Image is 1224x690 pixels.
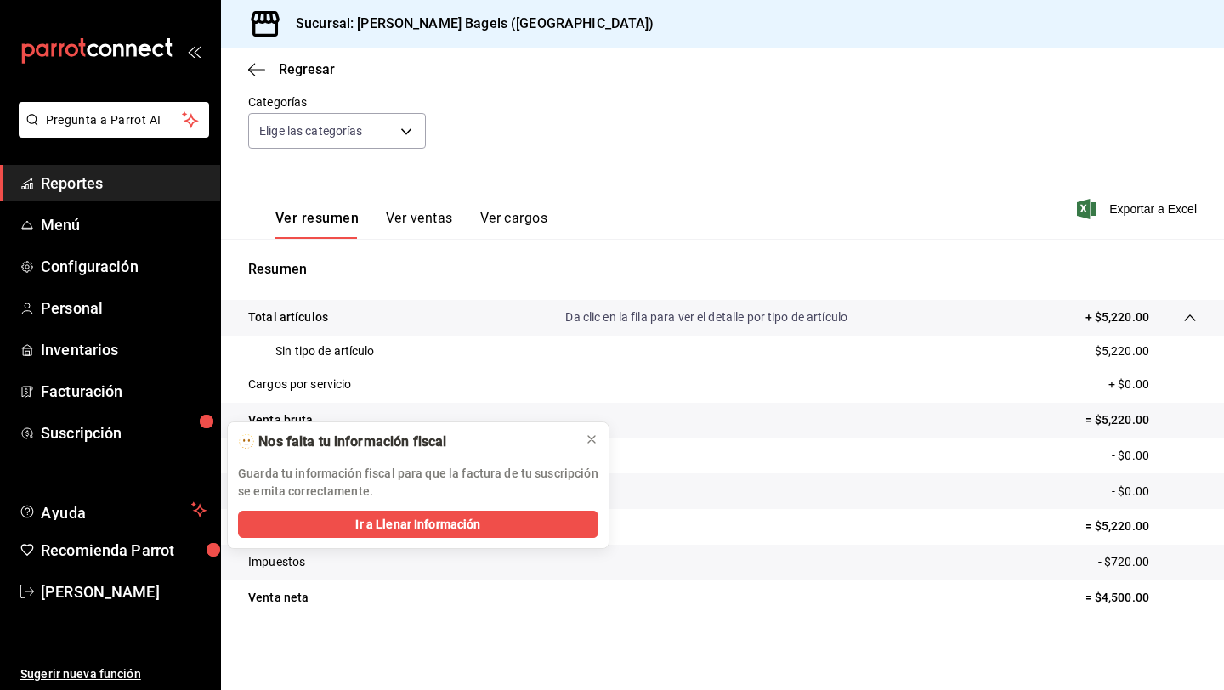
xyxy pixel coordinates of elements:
p: + $0.00 [1108,376,1197,393]
p: $5,220.00 [1095,342,1149,360]
span: Pregunta a Parrot AI [46,111,183,129]
button: Exportar a Excel [1080,199,1197,219]
span: Personal [41,297,207,320]
span: Ayuda [41,500,184,520]
p: = $5,220.00 [1085,517,1197,535]
span: Suscripción [41,421,207,444]
p: + $5,220.00 [1085,308,1149,326]
div: navigation tabs [275,210,547,239]
p: Sin tipo de artículo [275,342,375,360]
span: Inventarios [41,338,207,361]
p: - $0.00 [1112,483,1197,501]
span: Configuración [41,255,207,278]
div: 🫥 Nos falta tu información fiscal [238,433,571,451]
span: Reportes [41,172,207,195]
span: Recomienda Parrot [41,539,207,562]
p: Impuestos [248,553,305,571]
button: Pregunta a Parrot AI [19,102,209,138]
span: Sugerir nueva función [20,665,207,683]
label: Categorías [248,96,426,108]
p: - $720.00 [1098,553,1197,571]
span: [PERSON_NAME] [41,580,207,603]
p: Resumen [248,259,1197,280]
a: Pregunta a Parrot AI [12,123,209,141]
p: Cargos por servicio [248,376,352,393]
h3: Sucursal: [PERSON_NAME] Bagels ([GEOGRAPHIC_DATA]) [282,14,654,34]
button: Ver resumen [275,210,359,239]
p: Da clic en la fila para ver el detalle por tipo de artículo [565,308,847,326]
p: - $0.00 [1112,447,1197,465]
span: Regresar [279,61,335,77]
span: Menú [41,213,207,236]
button: Ir a Llenar Información [238,511,598,538]
p: Guarda tu información fiscal para que la factura de tu suscripción se emita correctamente. [238,465,598,501]
span: Facturación [41,380,207,403]
button: Ver cargos [480,210,548,239]
p: = $4,500.00 [1085,589,1197,607]
p: Total artículos [248,308,328,326]
button: Regresar [248,61,335,77]
p: Venta bruta [248,411,313,429]
p: Venta neta [248,589,309,607]
button: open_drawer_menu [187,44,201,58]
button: Ver ventas [386,210,453,239]
span: Ir a Llenar Información [355,516,480,534]
span: Elige las categorías [259,122,363,139]
p: = $5,220.00 [1085,411,1197,429]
